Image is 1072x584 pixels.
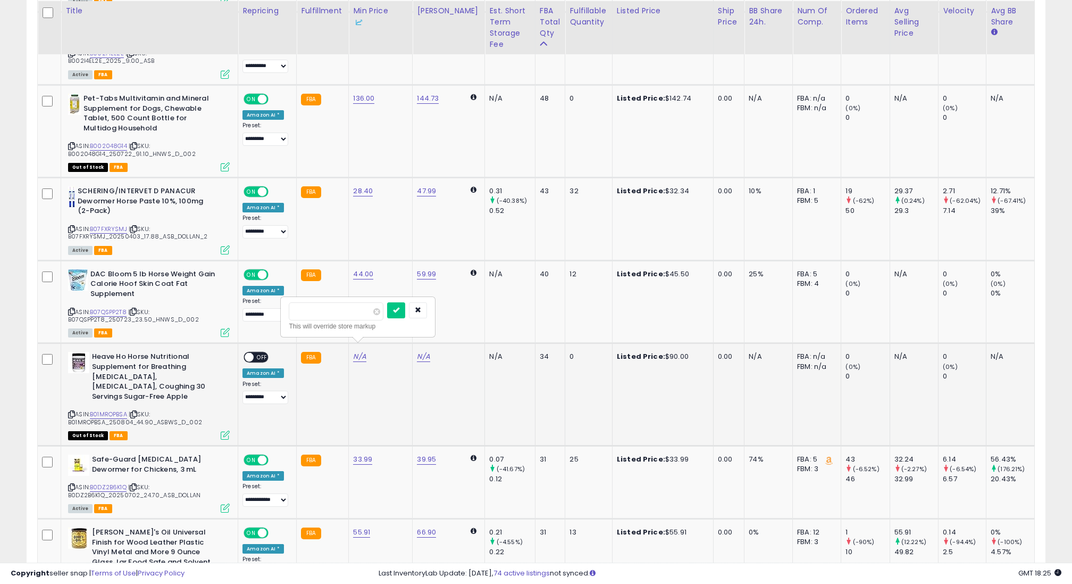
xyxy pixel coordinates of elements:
[242,122,288,146] div: Preset:
[894,206,939,216] div: 29.3
[68,455,230,512] div: ASIN:
[489,5,530,50] div: Est. Short Term Storage Fee
[845,363,860,371] small: (0%)
[94,328,112,338] span: FBA
[749,269,784,279] div: 25%
[845,372,889,381] div: 0
[991,289,1034,298] div: 0%
[845,547,889,557] div: 10
[540,94,557,103] div: 48
[943,186,986,196] div: 2.71
[497,538,523,546] small: (-4.55%)
[489,528,534,537] div: 0.21
[489,206,534,216] div: 0.52
[718,455,736,464] div: 0.00
[301,352,321,364] small: FBA
[68,163,108,172] span: All listings that are currently out of stock and unavailable for purchase on Amazon
[991,206,1034,216] div: 39%
[497,196,527,205] small: (-40.38%)
[91,568,136,578] a: Terms of Use
[138,568,185,578] a: Privacy Policy
[797,94,833,103] div: FBA: n/a
[845,206,889,216] div: 50
[353,454,372,465] a: 33.99
[943,94,986,103] div: 0
[379,569,1061,579] div: Last InventoryLab Update: [DATE], not synced.
[845,269,889,279] div: 0
[569,528,604,537] div: 13
[68,21,230,78] div: ASIN:
[68,269,88,291] img: 41pkBza8JrL._SL40_.jpg
[417,527,436,538] a: 66.90
[242,483,288,507] div: Preset:
[991,352,1026,361] div: N/A
[110,431,128,440] span: FBA
[68,269,230,336] div: ASIN:
[617,269,705,279] div: $45.50
[749,455,784,464] div: 74%
[353,5,408,28] div: Min Price
[569,5,607,28] div: Fulfillable Quantity
[845,455,889,464] div: 43
[718,186,736,196] div: 0.00
[242,381,288,405] div: Preset:
[301,5,344,17] div: Fulfillment
[797,279,833,289] div: FBM: 4
[991,279,1006,288] small: (0%)
[943,352,986,361] div: 0
[569,352,604,361] div: 0
[540,269,557,279] div: 40
[853,465,880,473] small: (-6.52%)
[417,5,480,17] div: [PERSON_NAME]
[853,538,875,546] small: (-90%)
[943,363,958,371] small: (0%)
[68,328,93,338] span: All listings currently available for purchase on Amazon
[417,186,436,196] a: 47.99
[489,547,534,557] div: 0.22
[617,94,705,103] div: $142.74
[92,352,221,404] b: Heave Ho Horse Nutritional Supplement for Breathing [MEDICAL_DATA], [MEDICAL_DATA], Coughing 30 S...
[68,70,93,79] span: All listings currently available for purchase on Amazon
[894,186,939,196] div: 29.37
[617,186,705,196] div: $32.34
[90,410,127,419] a: B01MROPBSA
[94,504,112,513] span: FBA
[845,289,889,298] div: 0
[797,196,833,205] div: FBM: 5
[718,269,736,279] div: 0.00
[569,455,604,464] div: 25
[617,454,665,464] b: Listed Price:
[943,289,986,298] div: 0
[497,465,525,473] small: (-41.67%)
[617,5,709,17] div: Listed Price
[1018,568,1061,578] span: 2025-09-17 18:25 GMT
[242,215,288,238] div: Preset:
[950,196,981,205] small: (-62.04%)
[90,308,127,317] a: B07QSPP2T8
[845,104,860,112] small: (0%)
[92,528,221,580] b: [PERSON_NAME]'s Oil Universal Finish for Wood Leather Plastic Vinyl Metal and More 9 Ounce Glass ...
[417,269,436,279] a: 59.99
[242,368,284,378] div: Amazon AI *
[894,269,931,279] div: N/A
[943,547,986,557] div: 2.5
[943,104,958,112] small: (0%)
[353,17,364,28] img: InventoryLab Logo
[894,352,931,361] div: N/A
[417,454,436,465] a: 39.95
[68,94,81,115] img: 31Y3cQ+vaWL._SL40_.jpg
[998,465,1025,473] small: (176.21%)
[797,5,836,28] div: Num of Comp.
[991,474,1034,484] div: 20.43%
[68,308,199,324] span: | SKU: B07QSPP2T8_250723_23.50_HNWS_D_002
[242,5,292,17] div: Repricing
[78,186,207,219] b: SCHERING/INTERVET D PANACUR Dewormer Horse Paste 10%, 100mg (2-Pack)
[489,94,526,103] div: N/A
[245,95,258,104] span: ON
[943,269,986,279] div: 0
[242,286,284,295] div: Amazon AI *
[901,538,926,546] small: (12.22%)
[718,352,736,361] div: 0.00
[540,455,557,464] div: 31
[749,94,784,103] div: N/A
